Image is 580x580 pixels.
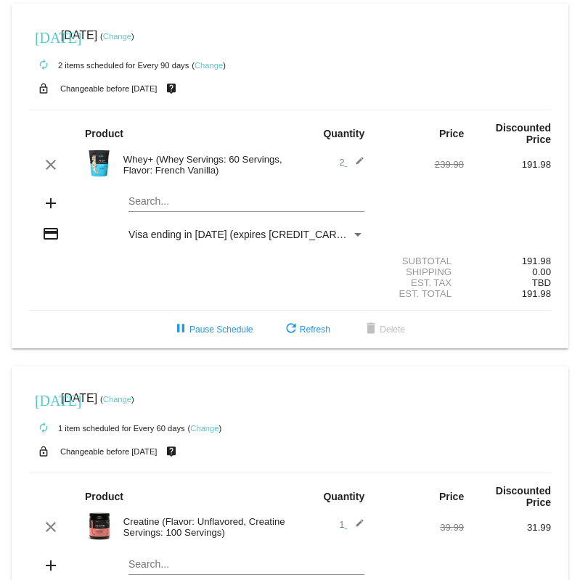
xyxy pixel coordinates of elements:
div: Subtotal [377,256,464,266]
small: ( ) [100,32,134,41]
mat-icon: add [42,195,60,212]
button: Delete [351,316,417,343]
small: ( ) [192,61,226,70]
mat-icon: autorenew [35,420,52,437]
a: Change [103,32,131,41]
div: Shipping [377,266,464,277]
mat-icon: autorenew [35,57,52,74]
mat-icon: refresh [282,321,300,338]
span: TBD [532,277,551,288]
div: Creatine (Flavor: Unflavored, Creatine Servings: 100 Servings) [116,516,290,538]
mat-icon: live_help [163,79,180,98]
span: Visa ending in [DATE] (expires [CREDIT_CARD_DATA]) [128,229,381,240]
a: Change [190,424,218,433]
strong: Product [85,491,123,502]
div: Whey+ (Whey Servings: 60 Servings, Flavor: French Vanilla) [116,154,290,176]
strong: Discounted Price [496,485,551,508]
button: Pause Schedule [160,316,264,343]
mat-icon: edit [347,156,364,173]
input: Search... [128,559,364,571]
strong: Discounted Price [496,122,551,145]
small: 2 items scheduled for Every 90 days [29,61,189,70]
span: 0.00 [532,266,551,277]
strong: Price [439,491,464,502]
strong: Quantity [323,128,364,139]
span: 2 [339,157,364,168]
div: 31.99 [464,522,551,533]
img: Image-1-Carousel-Creatine-100S-1000x1000-1.png [85,512,114,541]
button: Refresh [271,316,342,343]
mat-icon: clear [42,156,60,173]
img: Image-1-Carousel-Whey-5lb-Vanilla-no-badge-Transp.png [85,149,114,178]
mat-icon: clear [42,518,60,536]
div: 191.98 [464,256,551,266]
a: Change [103,395,131,404]
mat-icon: delete [362,321,380,338]
div: 239.98 [377,159,464,170]
mat-icon: [DATE] [35,391,52,408]
input: Search... [128,196,364,208]
mat-icon: [DATE] [35,28,52,45]
mat-icon: edit [347,518,364,536]
small: 1 item scheduled for Every 60 days [29,424,185,433]
span: 191.98 [522,288,551,299]
mat-icon: live_help [163,442,180,461]
span: Refresh [282,324,330,335]
span: Pause Schedule [172,324,253,335]
small: Changeable before [DATE] [60,447,158,456]
strong: Product [85,128,123,139]
small: ( ) [188,424,222,433]
small: ( ) [100,395,134,404]
span: 1 [339,519,364,530]
small: Changeable before [DATE] [60,84,158,93]
strong: Price [439,128,464,139]
div: Est. Total [377,288,464,299]
a: Change [195,61,223,70]
div: Est. Tax [377,277,464,288]
span: Delete [362,324,405,335]
mat-icon: lock_open [35,79,52,98]
mat-icon: pause [172,321,189,338]
mat-icon: lock_open [35,442,52,461]
div: 191.98 [464,159,551,170]
mat-icon: credit_card [42,225,60,242]
mat-select: Payment Method [128,229,364,240]
div: 39.99 [377,522,464,533]
strong: Quantity [323,491,364,502]
mat-icon: add [42,557,60,574]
